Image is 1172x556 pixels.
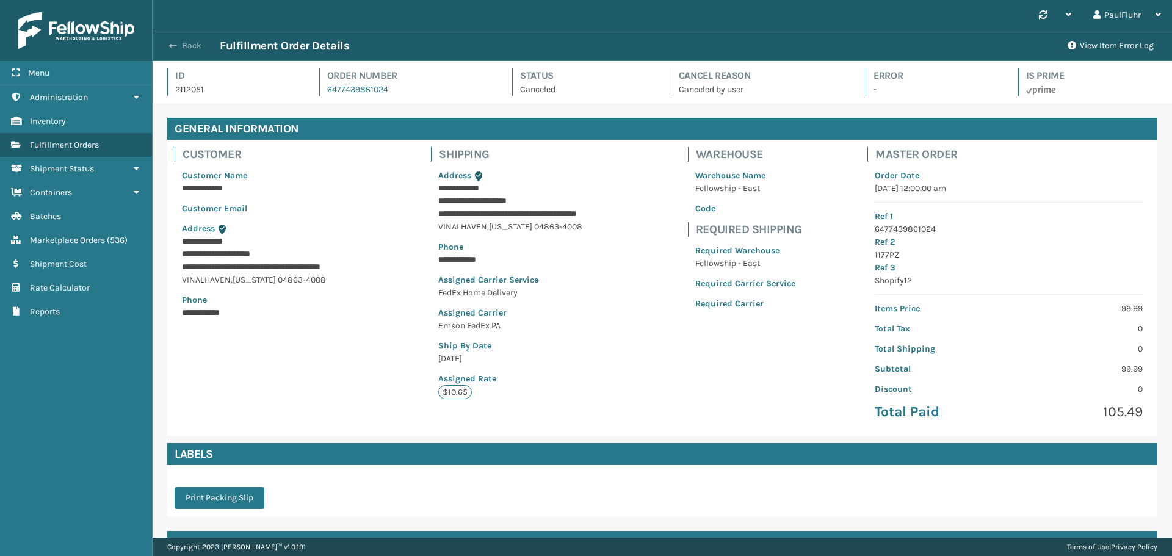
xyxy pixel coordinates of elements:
h4: Is Prime [1026,68,1157,83]
a: Terms of Use [1067,543,1109,551]
p: Total Shipping [875,342,1001,355]
span: Address [182,223,215,234]
p: Ship By Date [438,339,615,352]
div: | [1067,538,1157,556]
span: [US_STATE] [233,275,276,285]
p: 0 [1016,322,1143,335]
button: Print Packing Slip [175,487,264,509]
a: Privacy Policy [1111,543,1157,551]
p: $10.65 [438,385,472,399]
h4: Labels [167,443,1157,465]
p: Required Warehouse [695,244,795,257]
p: Assigned Carrier Service [438,273,615,286]
span: Rate Calculator [30,283,90,293]
button: Back [164,40,220,51]
p: 0 [1016,342,1143,355]
p: 0 [1016,383,1143,395]
a: 6477439861024 [327,84,388,95]
p: FedEx Home Delivery [438,286,615,299]
span: , [487,222,489,232]
h4: Cancel Reason [679,68,844,83]
span: 04863-4008 [534,222,582,232]
p: 1177PZ [875,248,1143,261]
p: Total Paid [875,403,1001,421]
p: Copyright 2023 [PERSON_NAME]™ v 1.0.191 [167,538,306,556]
p: [DATE] [438,352,615,365]
p: Ref 2 [875,236,1143,248]
p: Shopify12 [875,274,1143,287]
p: Assigned Carrier [438,306,615,319]
p: Discount [875,383,1001,395]
h4: General Information [167,118,1157,140]
p: 6477439861024 [875,223,1143,236]
span: [US_STATE] [489,222,532,232]
p: Warehouse Name [695,169,795,182]
span: Fulfillment Orders [30,140,99,150]
span: Reports [30,306,60,317]
p: Subtotal [875,363,1001,375]
span: Marketplace Orders [30,235,105,245]
span: Inventory [30,116,66,126]
span: ( 536 ) [107,235,128,245]
h4: Master Order [875,147,1150,162]
span: Batches [30,211,61,222]
p: Items Price [875,302,1001,315]
p: Canceled [520,83,649,96]
p: - [874,83,996,96]
h4: Customer [183,147,366,162]
button: View Item Error Log [1060,34,1161,58]
span: Address [438,170,471,181]
p: Total Tax [875,322,1001,335]
span: VINALHAVEN [438,222,487,232]
h4: Id [175,68,297,83]
p: Ref 3 [875,261,1143,274]
span: Menu [28,68,49,78]
span: 04863-4008 [278,275,326,285]
p: Required Carrier Service [695,277,795,290]
h4: Error [874,68,996,83]
p: Assigned Rate [438,372,615,385]
p: Emson FedEx PA [438,319,615,332]
i: View Item Error Log [1068,41,1076,49]
span: Administration [30,92,88,103]
p: Required Carrier [695,297,795,310]
p: Customer Name [182,169,359,182]
p: Fellowship - East [695,257,795,270]
p: [DATE] 12:00:00 am [875,182,1143,195]
h4: Status [520,68,649,83]
p: Canceled by user [679,83,844,96]
span: VINALHAVEN [182,275,231,285]
p: 105.49 [1016,403,1143,421]
p: Customer Email [182,202,359,215]
p: Fellowship - East [695,182,795,195]
h4: Shipping [439,147,623,162]
h3: Fulfillment Order Details [220,38,349,53]
h4: Items [175,535,208,549]
h4: Order Number [327,68,491,83]
h4: Required Shipping [696,222,803,237]
span: Shipment Status [30,164,94,174]
p: Phone [182,294,359,306]
p: Code [695,202,795,215]
p: 2112051 [175,83,297,96]
span: , [231,275,233,285]
p: 99.99 [1016,363,1143,375]
p: Ref 1 [875,210,1143,223]
p: 99.99 [1016,302,1143,315]
img: logo [18,12,134,49]
h4: Warehouse [696,147,803,162]
p: Phone [438,240,615,253]
span: Containers [30,187,72,198]
span: Shipment Cost [30,259,87,269]
p: Order Date [875,169,1143,182]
